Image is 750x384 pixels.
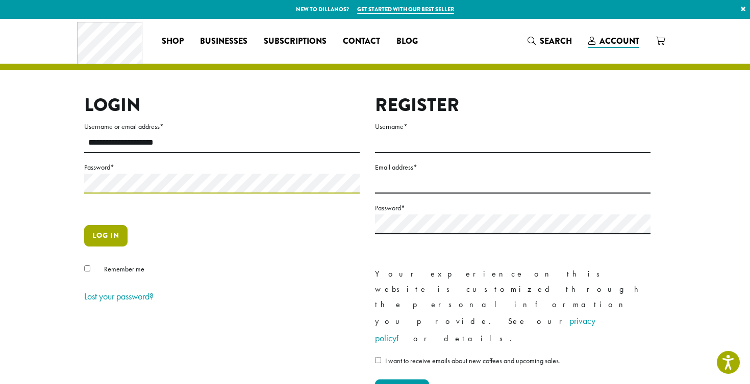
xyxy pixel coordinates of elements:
[396,35,418,48] span: Blog
[375,161,651,174] label: Email address
[162,35,184,48] span: Shop
[599,35,639,47] span: Account
[375,202,651,214] label: Password
[84,290,154,302] a: Lost your password?
[84,161,360,174] label: Password
[200,35,247,48] span: Businesses
[104,264,144,273] span: Remember me
[519,33,580,49] a: Search
[154,33,192,49] a: Shop
[84,120,360,133] label: Username or email address
[343,35,380,48] span: Contact
[375,315,595,344] a: privacy policy
[540,35,572,47] span: Search
[84,94,360,116] h2: Login
[264,35,327,48] span: Subscriptions
[385,356,560,365] span: I want to receive emails about new coffees and upcoming sales.
[375,357,381,363] input: I want to receive emails about new coffees and upcoming sales.
[375,266,651,347] p: Your experience on this website is customized through the personal information you provide. See o...
[84,225,128,246] button: Log in
[375,120,651,133] label: Username
[375,94,651,116] h2: Register
[357,5,454,14] a: Get started with our best seller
